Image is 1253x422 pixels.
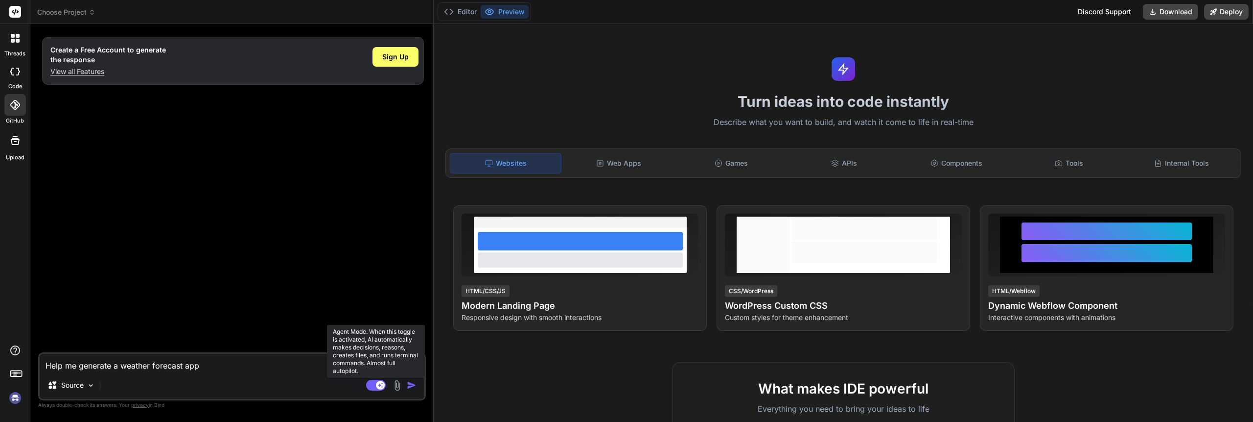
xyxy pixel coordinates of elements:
[37,7,95,17] span: Choose Project
[988,313,1225,323] p: Interactive components with animations
[6,153,24,162] label: Upload
[1072,4,1137,20] div: Discord Support
[688,403,998,415] p: Everything you need to bring your ideas to life
[462,299,698,313] h4: Modern Landing Page
[1126,153,1237,174] div: Internal Tools
[676,153,787,174] div: Games
[131,402,149,408] span: privacy
[440,116,1247,129] p: Describe what you want to build, and watch it come to life in real-time
[789,153,899,174] div: APIs
[440,93,1247,110] h1: Turn ideas into code instantly
[4,50,25,58] label: threads
[40,354,424,372] textarea: Help me generate a weather forecast app
[38,400,426,410] p: Always double-check its answers. Your in Bind
[50,45,166,65] h1: Create a Free Account to generate the response
[481,5,529,19] button: Preview
[725,285,777,297] div: CSS/WordPress
[450,153,561,174] div: Websites
[7,390,23,406] img: signin
[382,52,409,62] span: Sign Up
[8,82,22,91] label: code
[988,285,1040,297] div: HTML/Webflow
[725,313,962,323] p: Custom styles for theme enhancement
[87,381,95,390] img: Pick Models
[407,380,417,390] img: icon
[1143,4,1198,20] button: Download
[6,117,24,125] label: GitHub
[364,379,388,391] button: Agent Mode. When this toggle is activated, AI automatically makes decisions, reasons, creates fil...
[988,299,1225,313] h4: Dynamic Webflow Component
[440,5,481,19] button: Editor
[462,285,510,297] div: HTML/CSS/JS
[50,67,166,76] p: View all Features
[1014,153,1124,174] div: Tools
[462,313,698,323] p: Responsive design with smooth interactions
[563,153,674,174] div: Web Apps
[61,380,84,390] p: Source
[688,378,998,399] h2: What makes IDE powerful
[392,380,403,391] img: attachment
[1204,4,1249,20] button: Deploy
[901,153,1012,174] div: Components
[725,299,962,313] h4: WordPress Custom CSS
